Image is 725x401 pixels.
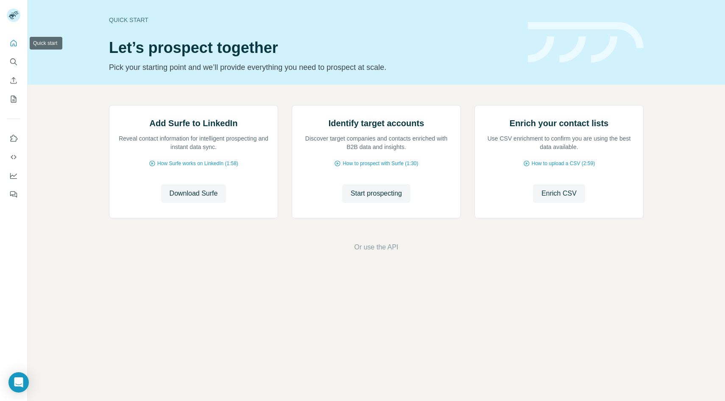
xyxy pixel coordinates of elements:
span: Start prospecting [351,188,402,199]
div: Open Intercom Messenger [8,372,29,393]
button: My lists [7,91,20,107]
p: Use CSV enrichment to confirm you are using the best data available. [483,134,635,151]
button: Search [7,54,20,69]
button: Start prospecting [342,184,410,203]
button: Or use the API [354,242,398,252]
h2: Add Surfe to LinkedIn [150,117,238,129]
span: How to upload a CSV (2:59) [532,160,595,167]
div: Quick start [109,16,518,24]
h1: Let’s prospect together [109,39,518,56]
button: Dashboard [7,168,20,183]
span: How to prospect with Surfe (1:30) [343,160,418,167]
button: Use Surfe on LinkedIn [7,131,20,146]
button: Use Surfe API [7,149,20,165]
button: Quick start [7,36,20,51]
p: Discover target companies and contacts enriched with B2B data and insights. [301,134,452,151]
p: Pick your starting point and we’ll provide everything you need to prospect at scale. [109,61,518,73]
button: Download Surfe [161,184,226,203]
span: How Surfe works on LinkedIn (1:58) [157,160,238,167]
button: Feedback [7,187,20,202]
span: Enrich CSV [541,188,577,199]
button: Enrich CSV [533,184,585,203]
img: banner [528,22,644,63]
h2: Identify target accounts [329,117,424,129]
span: Download Surfe [170,188,218,199]
button: Enrich CSV [7,73,20,88]
h2: Enrich your contact lists [510,117,608,129]
p: Reveal contact information for intelligent prospecting and instant data sync. [118,134,269,151]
